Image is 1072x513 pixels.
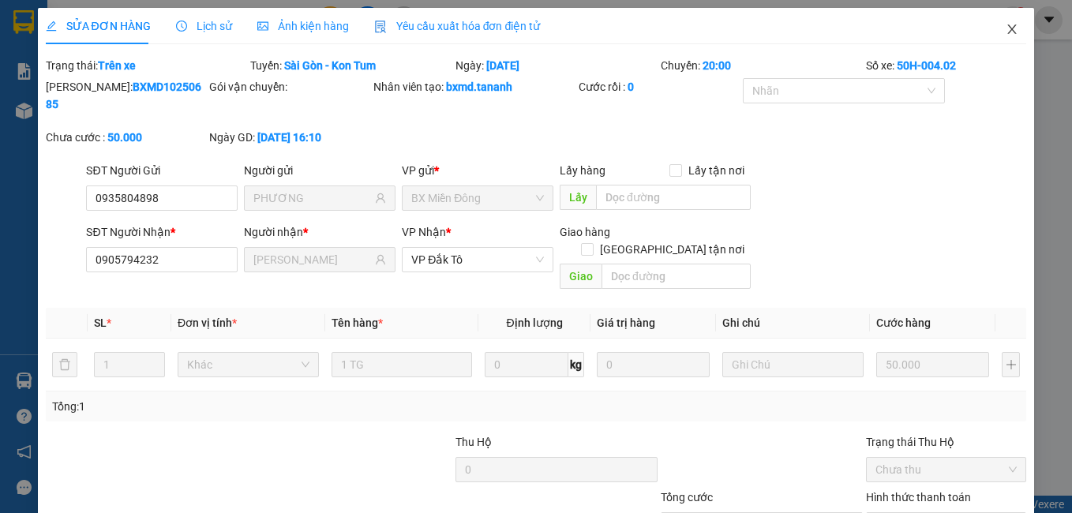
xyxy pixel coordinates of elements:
div: [PERSON_NAME]: [46,78,207,113]
span: Cước hàng [876,316,931,329]
span: Giao [560,264,602,289]
div: Nhân viên tạo: [373,78,575,95]
b: 20:00 [703,59,731,72]
span: SL [94,316,107,329]
div: Người gửi [244,162,395,179]
div: Tổng: 1 [52,398,415,415]
span: user [375,193,386,204]
div: Chưa cước : [46,129,207,146]
div: Trạng thái: [44,57,249,74]
div: VP gửi [402,162,553,179]
span: VP Đắk Tô [411,248,544,271]
span: Tên hàng [332,316,383,329]
span: Định lượng [507,316,563,329]
b: [DATE] 16:10 [257,131,321,144]
div: Cước rồi : [579,78,740,95]
span: BX Miền Đông [411,186,544,210]
span: Lấy tận nơi [682,162,751,179]
input: VD: Bàn, Ghế [332,352,473,377]
span: Khác [187,353,309,376]
span: VP Nhận [402,226,446,238]
input: Ghi Chú [722,352,864,377]
div: Số xe: [864,57,1029,74]
span: Lịch sử [176,20,232,32]
span: SỬA ĐƠN HÀNG [46,20,151,32]
input: Dọc đường [596,185,751,210]
span: Tổng cước [661,491,713,504]
div: Tuyến: [249,57,454,74]
div: SĐT Người Nhận [86,223,238,241]
span: user [375,254,386,265]
span: Chưa thu [875,458,1018,481]
b: [DATE] [486,59,519,72]
div: Chuyến: [659,57,864,74]
span: Lấy hàng [560,164,605,177]
span: Lấy [560,185,596,210]
span: Thu Hộ [455,436,492,448]
input: 0 [597,352,710,377]
span: [GEOGRAPHIC_DATA] tận nơi [594,241,751,258]
span: Ảnh kiện hàng [257,20,349,32]
span: close [1006,23,1018,36]
span: Yêu cầu xuất hóa đơn điện tử [374,20,541,32]
div: Ngày: [454,57,659,74]
button: plus [1002,352,1020,377]
span: Giao hàng [560,226,610,238]
span: clock-circle [176,21,187,32]
span: Giá trị hàng [597,316,655,329]
b: 50.000 [107,131,142,144]
input: 0 [876,352,989,377]
b: Trên xe [98,59,136,72]
input: Tên người nhận [253,251,372,268]
div: Người nhận [244,223,395,241]
b: 0 [628,81,634,93]
b: bxmd.tananh [446,81,512,93]
span: edit [46,21,57,32]
div: Ngày GD: [209,129,370,146]
button: delete [52,352,77,377]
div: Trạng thái Thu Hộ [866,433,1027,451]
button: Close [990,8,1034,52]
b: 50H-004.02 [897,59,956,72]
span: picture [257,21,268,32]
img: icon [374,21,387,33]
label: Hình thức thanh toán [866,491,971,504]
th: Ghi chú [716,308,870,339]
span: Đơn vị tính [178,316,237,329]
input: Dọc đường [602,264,751,289]
input: Tên người gửi [253,189,372,207]
span: kg [568,352,584,377]
div: SĐT Người Gửi [86,162,238,179]
div: Gói vận chuyển: [209,78,370,95]
b: Sài Gòn - Kon Tum [284,59,376,72]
